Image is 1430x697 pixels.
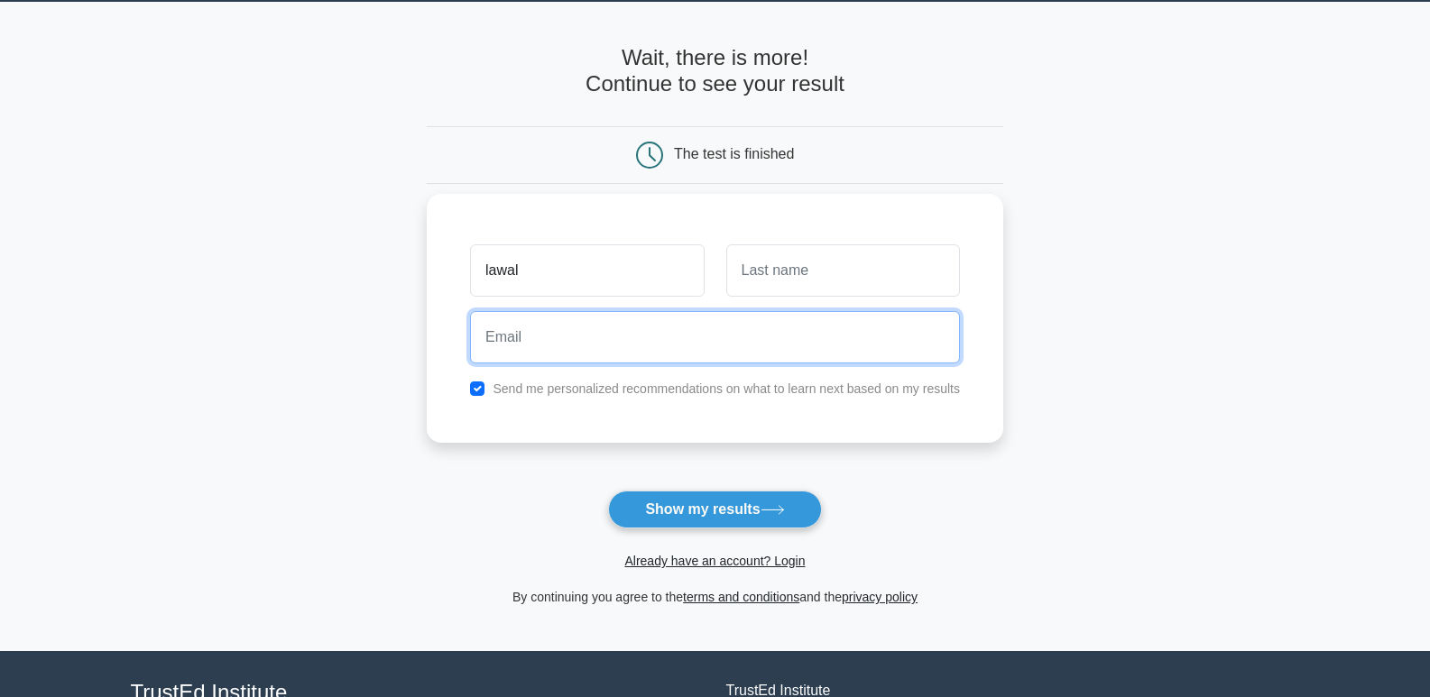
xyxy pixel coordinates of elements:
a: terms and conditions [683,590,799,604]
input: First name [470,244,704,297]
input: Email [470,311,960,363]
input: Last name [726,244,960,297]
a: Already have an account? Login [624,554,805,568]
div: The test is finished [674,146,794,161]
a: privacy policy [842,590,918,604]
h4: Wait, there is more! Continue to see your result [427,45,1003,97]
div: By continuing you agree to the and the [416,586,1014,608]
label: Send me personalized recommendations on what to learn next based on my results [493,381,960,396]
button: Show my results [608,491,821,528]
